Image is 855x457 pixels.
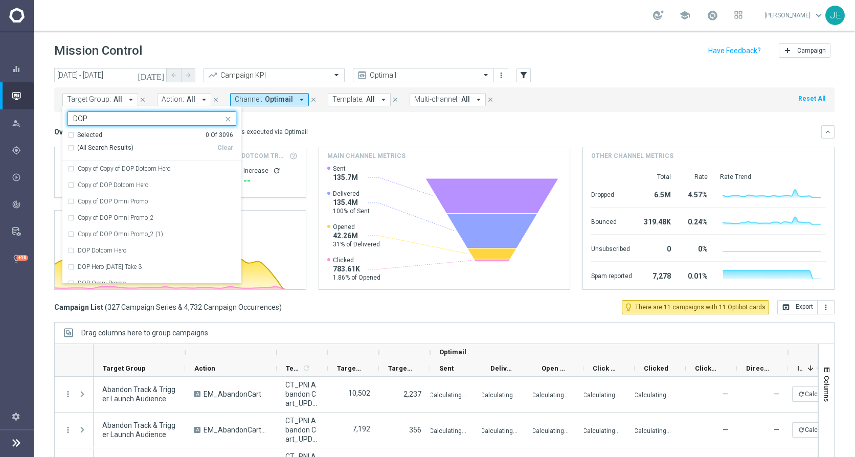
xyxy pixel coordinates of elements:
span: Clicked [644,364,668,372]
button: more_vert [63,390,73,399]
div: Press SPACE to select this row. [94,413,842,448]
span: Click Rate [593,364,617,372]
div: person_search Explore [11,119,34,127]
h4: Other channel metrics [591,151,673,161]
span: A [194,427,200,433]
span: CT_PNI Abandon Cart_UPDATED_OCT2024_TOUCH1 [285,380,319,408]
div: Bounced [591,213,632,229]
div: Dropped [591,186,632,202]
p: Calculating... [481,425,517,435]
i: arrow_drop_down [126,95,136,104]
i: arrow_forward [185,72,192,79]
div: Press SPACE to select this row. [55,413,94,448]
i: refresh [816,364,824,372]
span: Action [194,364,215,372]
div: 6.5M [644,186,671,202]
div: JE [825,6,845,25]
span: Delivered [333,190,370,198]
label: Copy of DOP Omni Promo [78,198,148,204]
div: Execute [12,173,33,182]
div: Explore [12,119,33,128]
div: Copy of DOP Dotcom Hero [67,177,236,193]
div: Copy of DOP Omni Promo_2 (1) [67,226,236,242]
div: 0 [644,240,671,256]
i: arrow_drop_down [379,95,388,104]
button: track_changes Analyze [11,200,34,209]
span: Campaign [797,47,826,54]
span: 356 [409,426,421,434]
i: keyboard_arrow_down [824,128,831,135]
p: Calculating... [634,390,671,399]
i: more_vert [497,71,505,79]
div: Press SPACE to select this row. [94,377,842,413]
span: Targeted Responders [388,364,413,372]
button: close [391,94,400,105]
span: 135.4M [333,198,370,207]
button: gps_fixed Plan [11,146,34,154]
label: 7,192 [352,424,370,433]
label: DOP Hero [DATE] Take 3 [78,264,142,270]
i: lightbulb_outline [624,303,633,312]
button: Reset All [797,93,826,104]
span: 2,237 [403,390,421,398]
button: lightbulb Optibot +10 [11,255,34,263]
div: Rate [683,173,708,181]
i: play_circle_outline [12,173,21,182]
span: Abandon Track & Trigger Launch Audience [102,421,176,439]
i: close [224,115,232,123]
div: DOP Dotcom Hero [67,242,236,259]
span: Sent [439,364,454,372]
span: All [114,95,122,104]
i: refresh [798,391,805,398]
div: 4.57% [683,186,708,202]
ng-select: Campaign KPI [204,68,345,82]
ng-select: Optimail [353,68,494,82]
i: refresh [302,364,310,372]
span: — [723,390,728,398]
i: close [392,96,399,103]
button: [DATE] [136,68,167,83]
div: Increase [243,167,297,175]
div: Dashboard [12,55,33,82]
button: filter_alt [516,68,531,82]
span: Delivery Rate [490,364,515,372]
span: 31% of Delivered [333,240,380,248]
div: 0% [683,240,708,256]
div: Press SPACE to select this row. [55,377,94,413]
span: Channel: [235,95,262,104]
div: Optibot [12,245,33,272]
h2: 1.86% [189,228,298,240]
span: There are 11 campaigns with 11 Optibot cards [635,303,766,312]
label: Copy of DOP Omni Promo_2 [78,215,154,221]
i: person_search [12,119,21,128]
i: arrow_drop_down [297,95,306,104]
p: Calculating... [532,390,569,399]
button: close [309,94,318,105]
span: 42.26M [333,231,380,240]
label: DOP Omni Promo [78,280,126,286]
span: — [723,426,728,434]
div: 319.48K [644,213,671,229]
div: DOP Omni Promo [67,275,236,291]
span: All [461,95,470,104]
button: Channel: Optimail arrow_drop_down [230,93,309,106]
div: -- [243,175,297,187]
i: trending_up [208,70,218,80]
span: Calculate column [815,362,824,374]
span: EM_AbandonCart_T2 [204,425,268,435]
label: Copy of Copy of DOP Dotcom Hero [78,166,170,172]
div: Copy of Copy of DOP Dotcom Hero [67,161,236,177]
i: more_vert [63,425,73,435]
span: Optimail [265,95,293,104]
i: close [487,96,494,103]
button: refreshCalculate [792,422,838,438]
button: Data Studio [11,227,34,236]
div: Data Studio [12,227,33,236]
i: refresh [273,167,281,175]
button: open_in_browser Export [777,300,818,314]
i: close [139,96,146,103]
i: [DATE] [138,71,165,80]
span: Columns [823,376,831,402]
div: 0 Of 3096 [206,131,233,140]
